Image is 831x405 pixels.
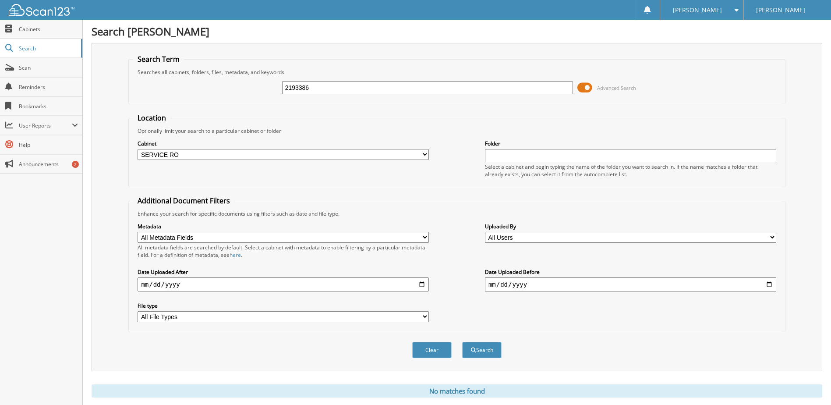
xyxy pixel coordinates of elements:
[133,113,170,123] legend: Location
[19,160,78,168] span: Announcements
[19,141,78,149] span: Help
[673,7,722,13] span: [PERSON_NAME]
[133,68,780,76] div: Searches all cabinets, folders, files, metadata, and keywords
[485,268,776,276] label: Date Uploaded Before
[92,384,822,398] div: No matches found
[138,140,429,147] label: Cabinet
[19,25,78,33] span: Cabinets
[133,127,780,135] div: Optionally limit your search to a particular cabinet or folder
[485,223,776,230] label: Uploaded By
[138,277,429,291] input: start
[19,64,78,71] span: Scan
[133,54,184,64] legend: Search Term
[485,277,776,291] input: end
[72,161,79,168] div: 2
[138,223,429,230] label: Metadata
[133,210,780,217] div: Enhance your search for specific documents using filters such as date and file type.
[485,140,776,147] label: Folder
[19,122,72,129] span: User Reports
[485,163,776,178] div: Select a cabinet and begin typing the name of the folder you want to search in. If the name match...
[19,45,77,52] span: Search
[230,251,241,259] a: here
[462,342,502,358] button: Search
[138,302,429,309] label: File type
[597,85,636,91] span: Advanced Search
[133,196,234,206] legend: Additional Document Filters
[92,24,822,39] h1: Search [PERSON_NAME]
[19,103,78,110] span: Bookmarks
[19,83,78,91] span: Reminders
[9,4,74,16] img: scan123-logo-white.svg
[412,342,452,358] button: Clear
[138,268,429,276] label: Date Uploaded After
[756,7,805,13] span: [PERSON_NAME]
[138,244,429,259] div: All metadata fields are searched by default. Select a cabinet with metadata to enable filtering b...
